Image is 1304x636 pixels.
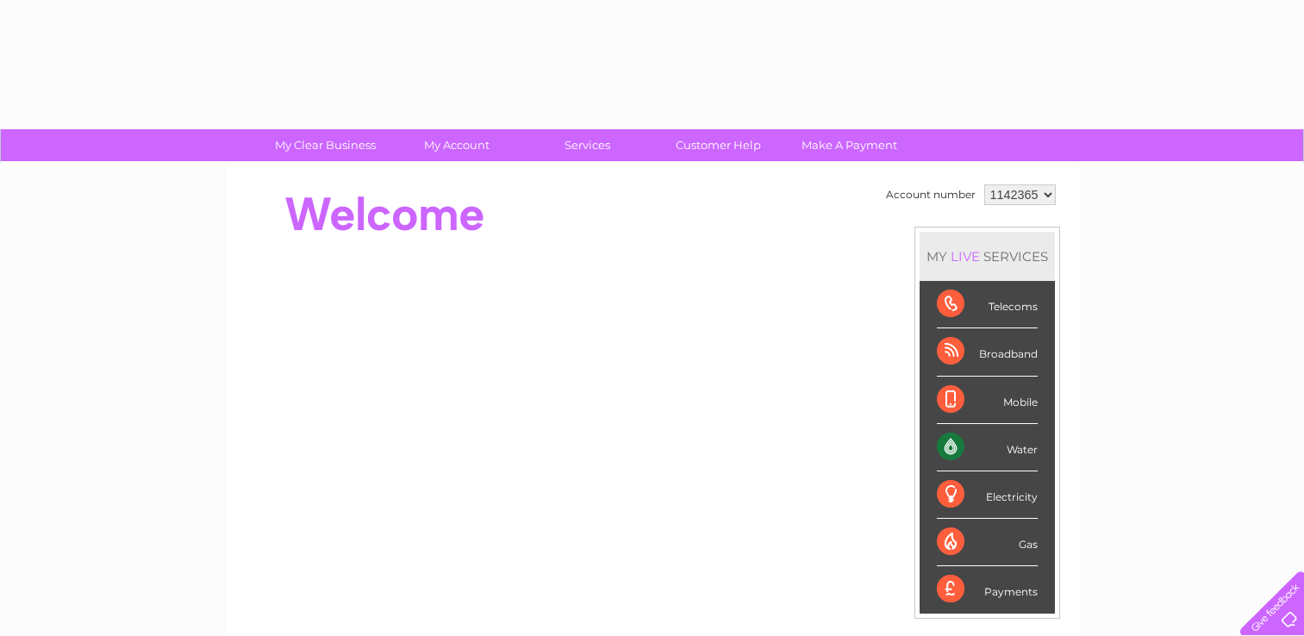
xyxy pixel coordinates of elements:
[947,248,983,265] div: LIVE
[937,519,1038,566] div: Gas
[647,129,789,161] a: Customer Help
[937,424,1038,471] div: Water
[937,471,1038,519] div: Electricity
[882,180,980,209] td: Account number
[516,129,658,161] a: Services
[385,129,527,161] a: My Account
[937,377,1038,424] div: Mobile
[254,129,396,161] a: My Clear Business
[937,328,1038,376] div: Broadband
[778,129,920,161] a: Make A Payment
[937,566,1038,613] div: Payments
[937,281,1038,328] div: Telecoms
[920,232,1055,281] div: MY SERVICES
